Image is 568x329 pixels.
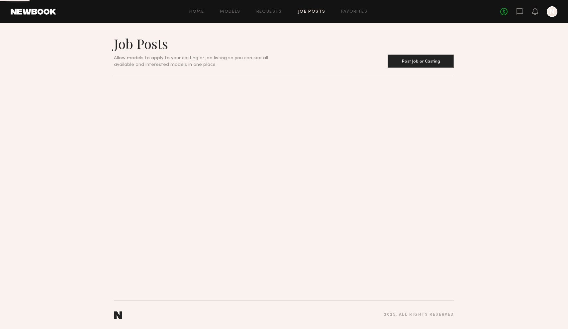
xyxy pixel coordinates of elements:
[220,10,240,14] a: Models
[341,10,367,14] a: Favorites
[547,6,557,17] a: N
[114,35,284,52] h1: Job Posts
[114,56,268,67] span: Allow models to apply to your casting or job listing so you can see all available and interested ...
[256,10,282,14] a: Requests
[298,10,326,14] a: Job Posts
[384,313,454,317] div: 2025 , all rights reserved
[388,55,454,68] button: Post Job or Casting
[189,10,204,14] a: Home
